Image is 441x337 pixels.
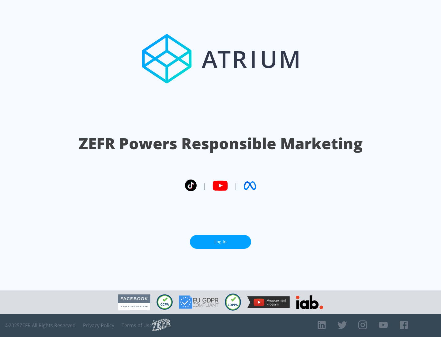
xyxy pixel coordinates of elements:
span: © 2025 ZEFR All Rights Reserved [5,322,76,328]
img: COPPA Compliant [225,293,241,311]
span: | [234,181,238,190]
img: YouTube Measurement Program [247,296,290,308]
img: Facebook Marketing Partner [118,294,150,310]
a: Privacy Policy [83,322,114,328]
img: IAB [296,295,323,309]
span: | [203,181,206,190]
img: GDPR Compliant [179,295,219,309]
img: CCPA Compliant [156,294,173,310]
a: Terms of Use [122,322,152,328]
h1: ZEFR Powers Responsible Marketing [79,133,363,154]
a: Log In [190,235,251,249]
